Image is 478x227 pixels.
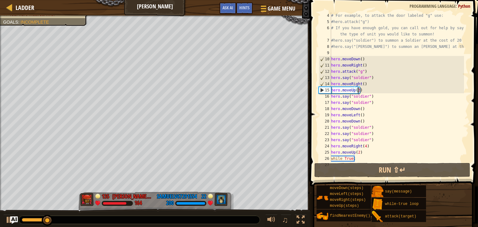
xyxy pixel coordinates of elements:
div: 10 [319,56,331,62]
span: Incomplete [21,20,49,25]
button: ♫ [281,214,291,227]
img: portrait.png [316,192,328,204]
div: 13 [319,75,331,81]
img: portrait.png [372,198,383,210]
span: moveRight(steps) [330,198,366,202]
div: 135 [102,192,109,198]
div: 23 [319,137,331,143]
div: 12 [319,68,331,75]
span: moveLeft(steps) [330,192,363,196]
span: say(message) [385,189,412,194]
button: Ask AI [219,2,236,14]
div: 22 [200,192,206,198]
div: 9 [319,50,331,56]
div: 25 [319,149,331,155]
div: [PERSON_NAME] 5S17 [112,192,153,201]
button: Toggle fullscreen [294,214,307,227]
div: 18 [319,106,331,112]
img: portrait.png [316,210,328,222]
div: 15 [319,87,331,93]
div: 24 [319,143,331,149]
button: Adjust volume [265,214,278,227]
div: 164 [134,201,142,206]
span: while-true loop [385,202,419,206]
div: 17 [319,100,331,106]
img: portrait.png [372,211,383,223]
div: 22 [319,131,331,137]
span: : [456,3,458,9]
a: Ladder [12,3,34,12]
div: 8 [319,44,331,50]
div: 27 [319,162,331,168]
span: Programming language [410,3,456,9]
div: 6 [319,25,331,37]
span: Game Menu [268,5,295,13]
span: Ladder [16,3,34,12]
span: Ask AI [223,5,233,11]
span: findNearestEnemy() [330,214,370,218]
button: Run ⇧↵ [314,163,470,177]
div: SamuelV67291554 [157,192,197,201]
button: Game Menu [256,2,299,17]
span: ♫ [282,215,288,225]
button: Ask AI [10,216,18,224]
div: 11 [319,62,331,68]
div: 20 [319,118,331,124]
div: 19 [319,112,331,118]
span: Python [458,3,470,9]
div: 200 [166,201,174,206]
div: 4 [319,12,331,19]
div: 21 [319,124,331,131]
button: Ctrl + P: Play [3,214,16,227]
span: Goals [3,20,18,25]
span: : [18,20,21,25]
img: thang_avatar_frame.png [214,193,228,206]
span: Hints [239,5,250,11]
span: attack(target) [385,214,416,219]
img: portrait.png [372,186,383,198]
div: 26 [319,155,331,162]
span: moveUp(steps) [330,204,359,208]
img: thang_avatar_frame.png [80,193,94,206]
span: moveDown(steps) [330,186,363,190]
div: 16 [319,93,331,100]
div: 7 [319,37,331,44]
div: 5 [319,19,331,25]
div: 14 [319,81,331,87]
